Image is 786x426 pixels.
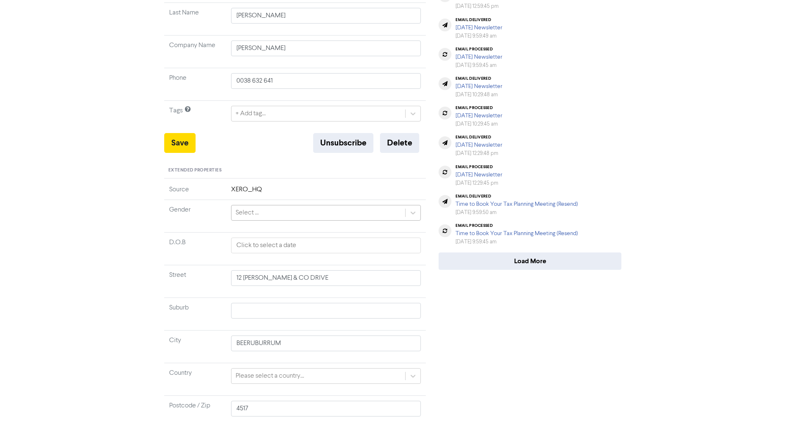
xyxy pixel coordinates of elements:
a: [DATE] Newsletter [456,172,503,178]
div: + Add tag... [236,109,266,119]
td: Country [164,363,226,395]
div: Select ... [236,208,259,218]
a: [DATE] Newsletter [456,113,503,119]
a: Time to Book Your Tax Planning Meeting (Resend) [456,231,578,236]
div: [DATE] 12:59:45 pm [456,2,503,10]
td: XERO_HQ [226,185,426,200]
div: email delivered [456,17,503,22]
div: [DATE] 9:59:45 am [456,62,503,69]
div: email delivered [456,194,578,199]
div: email processed [456,164,503,169]
div: [DATE] 9:59:49 am [456,32,503,40]
div: [DATE] 9:59:45 am [456,238,578,246]
a: [DATE] Newsletter [456,54,503,60]
button: Delete [380,133,419,153]
a: [DATE] Newsletter [456,83,503,89]
div: email processed [456,223,578,228]
div: [DATE] 12:29:45 pm [456,179,503,187]
td: Last Name [164,3,226,36]
td: Phone [164,68,226,101]
div: email processed [456,47,503,52]
td: Gender [164,200,226,232]
div: [DATE] 10:29:48 am [456,91,503,99]
a: [DATE] Newsletter [456,25,503,31]
div: email delivered [456,76,503,81]
td: Source [164,185,226,200]
td: D.O.B [164,232,226,265]
iframe: Chat Widget [682,337,786,426]
a: [DATE] Newsletter [456,142,503,148]
button: Save [164,133,196,153]
a: Time to Book Your Tax Planning Meeting (Resend) [456,201,578,207]
div: Please select a country... [236,371,304,381]
td: Tags [164,101,226,133]
button: Load More [439,252,621,270]
td: Suburb [164,297,226,330]
input: Click to select a date [231,238,421,253]
div: [DATE] 10:29:45 am [456,120,503,128]
div: [DATE] 9:59:50 am [456,209,578,217]
div: email processed [456,105,503,110]
td: City [164,330,226,363]
td: Company Name [164,36,226,68]
div: Extended Properties [164,163,426,178]
button: Unsubscribe [313,133,373,153]
div: email delivered [456,135,503,140]
div: [DATE] 12:29:48 pm [456,150,503,157]
td: Street [164,265,226,297]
